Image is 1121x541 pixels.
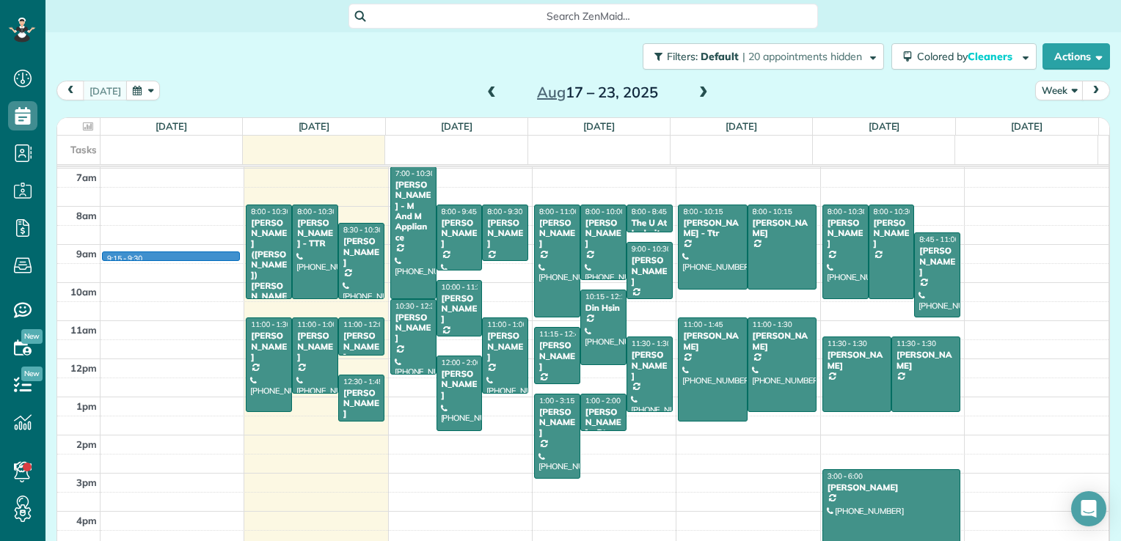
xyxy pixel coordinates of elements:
[896,350,956,371] div: [PERSON_NAME]
[107,254,142,263] span: 9:15 - 9:30
[441,293,478,325] div: [PERSON_NAME]
[251,207,291,216] span: 8:00 - 10:30
[343,320,387,329] span: 11:00 - 12:00
[1043,43,1110,70] button: Actions
[538,340,576,372] div: [PERSON_NAME]
[56,81,84,100] button: prev
[343,225,383,235] span: 8:30 - 10:30
[297,207,337,216] span: 8:00 - 10:30
[538,407,576,438] div: [PERSON_NAME]
[631,218,668,239] div: The U At Ledroit
[21,329,43,344] span: New
[486,331,524,362] div: [PERSON_NAME]
[299,120,330,132] a: [DATE]
[70,324,97,336] span: 11am
[667,50,698,63] span: Filters:
[296,218,334,249] div: [PERSON_NAME] - TTR
[753,207,792,216] span: 8:00 - 10:15
[968,50,1015,63] span: Cleaners
[585,218,622,249] div: [PERSON_NAME]
[83,81,128,100] button: [DATE]
[683,320,723,329] span: 11:00 - 1:45
[869,120,900,132] a: [DATE]
[487,207,522,216] span: 8:00 - 9:30
[442,282,486,292] span: 10:00 - 11:30
[539,207,579,216] span: 8:00 - 11:00
[395,180,432,243] div: [PERSON_NAME] - M And M Appliance
[442,358,481,367] span: 12:00 - 2:00
[251,320,291,329] span: 11:00 - 1:30
[635,43,884,70] a: Filters: Default | 20 appointments hidden
[537,83,566,101] span: Aug
[726,120,757,132] a: [DATE]
[70,362,97,374] span: 12pm
[631,255,668,287] div: [PERSON_NAME]
[395,301,439,311] span: 10:30 - 12:30
[585,303,622,313] div: Din Hsin
[643,43,884,70] button: Filters: Default | 20 appointments hidden
[343,331,380,394] div: [PERSON_NAME] - [PERSON_NAME]
[70,144,97,155] span: Tasks
[487,320,527,329] span: 11:00 - 1:00
[683,207,723,216] span: 8:00 - 10:15
[891,43,1037,70] button: Colored byCleaners
[76,400,97,412] span: 1pm
[343,377,383,386] span: 12:30 - 1:45
[919,246,956,277] div: [PERSON_NAME]
[442,207,477,216] span: 8:00 - 9:45
[682,218,742,239] div: [PERSON_NAME] - Ttr
[827,218,864,249] div: [PERSON_NAME]
[156,120,187,132] a: [DATE]
[505,84,689,100] h2: 17 – 23, 2025
[76,172,97,183] span: 7am
[539,396,574,405] span: 1:00 - 3:15
[873,218,910,249] div: [PERSON_NAME]
[441,218,478,249] div: [PERSON_NAME]
[250,331,288,362] div: [PERSON_NAME]
[1071,491,1106,526] div: Open Intercom Messenger
[631,350,668,381] div: [PERSON_NAME]
[752,218,812,239] div: [PERSON_NAME]
[395,169,435,178] span: 7:00 - 10:30
[752,331,812,352] div: [PERSON_NAME]
[76,515,97,526] span: 4pm
[917,50,1018,63] span: Colored by
[701,50,740,63] span: Default
[828,471,863,481] span: 3:00 - 6:00
[76,248,97,260] span: 9am
[1011,120,1043,132] a: [DATE]
[632,244,671,254] span: 9:00 - 10:30
[539,329,583,339] span: 11:15 - 12:45
[1035,81,1084,100] button: Week
[1082,81,1110,100] button: next
[486,218,524,249] div: [PERSON_NAME]
[441,369,478,400] div: [PERSON_NAME]
[585,292,629,301] span: 10:15 - 12:15
[827,482,956,493] div: [PERSON_NAME]
[76,438,97,450] span: 2pm
[632,207,667,216] span: 8:00 - 8:45
[742,50,862,63] span: | 20 appointments hidden
[343,388,380,419] div: [PERSON_NAME]
[585,207,625,216] span: 8:00 - 10:00
[828,207,867,216] span: 8:00 - 10:30
[538,218,576,249] div: [PERSON_NAME]
[76,476,97,488] span: 3pm
[441,120,472,132] a: [DATE]
[585,407,622,449] div: [PERSON_NAME] - Btn Systems
[296,331,334,362] div: [PERSON_NAME]
[828,339,867,348] span: 11:30 - 1:30
[585,396,621,405] span: 1:00 - 2:00
[250,218,288,312] div: [PERSON_NAME] ([PERSON_NAME]) [PERSON_NAME]
[874,207,913,216] span: 8:00 - 10:30
[919,235,959,244] span: 8:45 - 11:00
[827,350,887,371] div: [PERSON_NAME]
[21,367,43,381] span: New
[682,331,742,352] div: [PERSON_NAME]
[632,339,671,348] span: 11:30 - 1:30
[753,320,792,329] span: 11:00 - 1:30
[70,286,97,298] span: 10am
[76,210,97,221] span: 8am
[395,312,432,344] div: [PERSON_NAME]
[343,236,380,268] div: [PERSON_NAME]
